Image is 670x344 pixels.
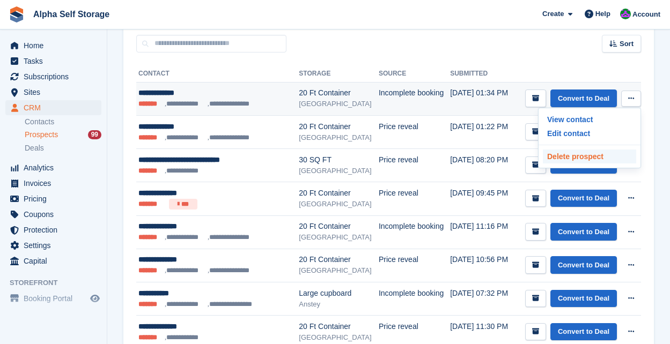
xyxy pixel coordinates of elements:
[299,321,379,332] div: 20 Ft Container
[88,130,101,139] div: 99
[24,222,88,237] span: Protection
[5,191,101,206] a: menu
[9,6,25,23] img: stora-icon-8386f47178a22dfd0bd8f6a31ec36ba5ce8667c1dd55bd0f319d3a0aa187defe.svg
[299,265,379,276] div: [GEOGRAPHIC_DATA]
[550,323,617,341] a: Convert to Deal
[10,278,107,288] span: Storefront
[299,65,379,83] th: Storage
[299,332,379,343] div: [GEOGRAPHIC_DATA]
[24,238,88,253] span: Settings
[542,9,564,19] span: Create
[379,148,450,182] td: Price reveal
[450,65,513,83] th: Submitted
[299,132,379,143] div: [GEOGRAPHIC_DATA]
[379,249,450,282] td: Price reveal
[543,126,636,140] a: Edit contact
[5,238,101,253] a: menu
[550,89,617,107] a: Convert to Deal
[632,9,660,20] span: Account
[550,223,617,241] a: Convert to Deal
[299,166,379,176] div: [GEOGRAPHIC_DATA]
[379,115,450,148] td: Price reveal
[5,85,101,100] a: menu
[299,254,379,265] div: 20 Ft Container
[5,176,101,191] a: menu
[5,160,101,175] a: menu
[24,69,88,84] span: Subscriptions
[24,207,88,222] span: Coupons
[550,290,617,308] a: Convert to Deal
[299,121,379,132] div: 20 Ft Container
[5,100,101,115] a: menu
[550,256,617,274] a: Convert to Deal
[136,65,299,83] th: Contact
[299,299,379,310] div: Anstey
[299,199,379,210] div: [GEOGRAPHIC_DATA]
[299,232,379,243] div: [GEOGRAPHIC_DATA]
[299,288,379,299] div: Large cupboard
[24,176,88,191] span: Invoices
[543,113,636,126] a: View contact
[24,54,88,69] span: Tasks
[595,9,610,19] span: Help
[299,87,379,99] div: 20 Ft Container
[450,148,513,182] td: [DATE] 08:20 PM
[299,99,379,109] div: [GEOGRAPHIC_DATA]
[5,207,101,222] a: menu
[24,38,88,53] span: Home
[543,149,636,163] a: Delete prospect
[450,282,513,315] td: [DATE] 07:32 PM
[24,160,88,175] span: Analytics
[24,253,88,268] span: Capital
[5,38,101,53] a: menu
[450,249,513,282] td: [DATE] 10:56 PM
[25,117,101,127] a: Contacts
[5,291,101,306] a: menu
[450,115,513,148] td: [DATE] 01:22 PM
[450,82,513,115] td: [DATE] 01:34 PM
[450,182,513,215] td: [DATE] 09:45 PM
[299,221,379,232] div: 20 Ft Container
[379,282,450,315] td: Incomplete booking
[25,143,101,154] a: Deals
[5,253,101,268] a: menu
[299,154,379,166] div: 30 SQ FT
[550,190,617,207] a: Convert to Deal
[24,291,88,306] span: Booking Portal
[379,65,450,83] th: Source
[25,129,101,140] a: Prospects 99
[5,222,101,237] a: menu
[379,215,450,249] td: Incomplete booking
[29,5,114,23] a: Alpha Self Storage
[5,54,101,69] a: menu
[5,69,101,84] a: menu
[25,130,58,140] span: Prospects
[379,82,450,115] td: Incomplete booking
[24,85,88,100] span: Sites
[379,182,450,215] td: Price reveal
[450,215,513,249] td: [DATE] 11:16 PM
[24,100,88,115] span: CRM
[620,39,634,49] span: Sort
[620,9,631,19] img: James Bambury
[89,292,101,305] a: Preview store
[24,191,88,206] span: Pricing
[25,143,44,153] span: Deals
[299,188,379,199] div: 20 Ft Container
